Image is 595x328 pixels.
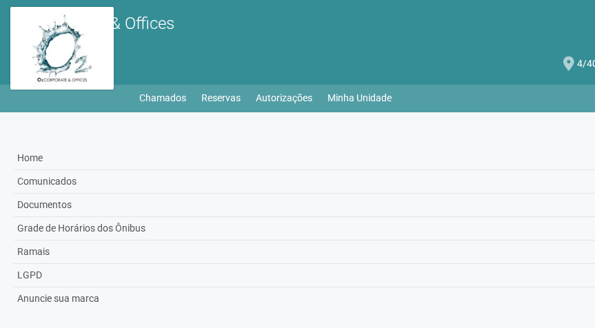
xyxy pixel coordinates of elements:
a: Autorizações [256,88,312,107]
span: O2 Corporate & Offices [10,14,174,33]
a: Chamados [139,88,186,107]
a: Reservas [201,88,241,107]
img: logo.jpg [10,7,114,90]
a: Minha Unidade [327,88,392,107]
